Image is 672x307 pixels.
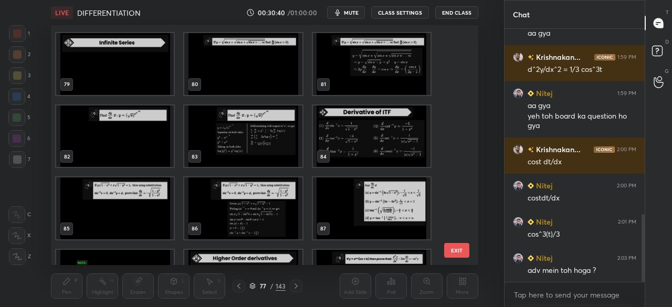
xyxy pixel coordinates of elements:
[56,177,174,239] img: 175947858576E2JW.pdf
[617,183,636,189] div: 2:00 PM
[313,33,430,94] img: 175947858576E2JW.pdf
[56,105,174,167] img: 175947858576E2JW.pdf
[505,29,645,282] div: grid
[513,144,523,155] img: 1881b24753b541a89cf93938dacf6847.jpg
[51,6,73,19] div: LIVE
[327,6,365,19] button: mute
[534,180,552,191] h6: Nitej
[513,181,523,191] img: 2521f5d2549f4815be32dd30f02c338e.jpg
[185,33,302,94] img: 175947858576E2JW.pdf
[528,101,636,111] div: aa gya
[534,216,552,227] h6: Nitej
[528,111,636,131] div: yeh toh board ka question ho gya
[270,283,274,289] div: /
[528,193,636,204] div: costdt/dx
[666,8,669,16] p: T
[371,6,429,19] button: CLASS SETTINGS
[534,252,552,263] h6: Nitej
[258,283,268,289] div: 77
[528,219,534,225] img: Learner_Badge_beginner_1_8b307cf2a0.svg
[9,67,30,84] div: 3
[444,243,469,258] button: EXIT
[665,38,669,46] p: D
[594,146,615,153] img: iconic-dark.1390631f.png
[9,25,30,42] div: 1
[618,219,636,225] div: 2:01 PM
[528,90,534,97] img: Learner_Badge_beginner_1_8b307cf2a0.svg
[313,177,430,239] img: 175947858576E2JW.pdf
[617,146,636,153] div: 2:00 PM
[8,130,30,147] div: 6
[505,1,538,28] p: Chat
[528,65,636,75] div: d^2y/dx^2 = 1/3 cos^3t
[276,281,286,291] div: 143
[9,248,31,265] div: Z
[9,151,30,168] div: 7
[665,67,669,75] p: G
[313,105,430,167] img: 175947858576E2JW.pdf
[534,144,581,155] h6: Krishnakan...
[528,229,636,240] div: cos^3(t)/3
[528,183,534,189] img: Learner_Badge_beginner_1_8b307cf2a0.svg
[9,46,30,63] div: 2
[435,6,478,19] button: End Class
[513,217,523,227] img: 2521f5d2549f4815be32dd30f02c338e.jpg
[617,90,636,97] div: 1:59 PM
[528,266,636,276] div: adv mein toh hoga ?
[528,157,636,167] div: cost dt/dx
[617,255,636,261] div: 2:03 PM
[56,33,174,94] img: 175947858576E2JW.pdf
[185,177,302,239] img: 175947858576E2JW.pdf
[8,88,30,105] div: 4
[617,54,636,60] div: 1:59 PM
[513,88,523,99] img: 2521f5d2549f4815be32dd30f02c338e.jpg
[344,9,359,16] span: mute
[513,253,523,263] img: 2521f5d2549f4815be32dd30f02c338e.jpg
[8,109,30,126] div: 5
[528,55,534,60] img: no-rating-badge.077c3623.svg
[51,25,459,265] div: grid
[528,28,636,39] div: aa gya
[77,8,141,18] h4: DIFFERENTIATION
[513,52,523,62] img: 1881b24753b541a89cf93938dacf6847.jpg
[528,147,534,153] img: no-rating-badge.077c3623.svg
[528,255,534,261] img: Learner_Badge_beginner_1_8b307cf2a0.svg
[8,227,31,244] div: X
[534,51,581,62] h6: Krishnakan...
[185,105,302,167] img: 175947858576E2JW.pdf
[534,88,552,99] h6: Nitej
[594,54,615,60] img: iconic-dark.1390631f.png
[8,206,31,223] div: C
